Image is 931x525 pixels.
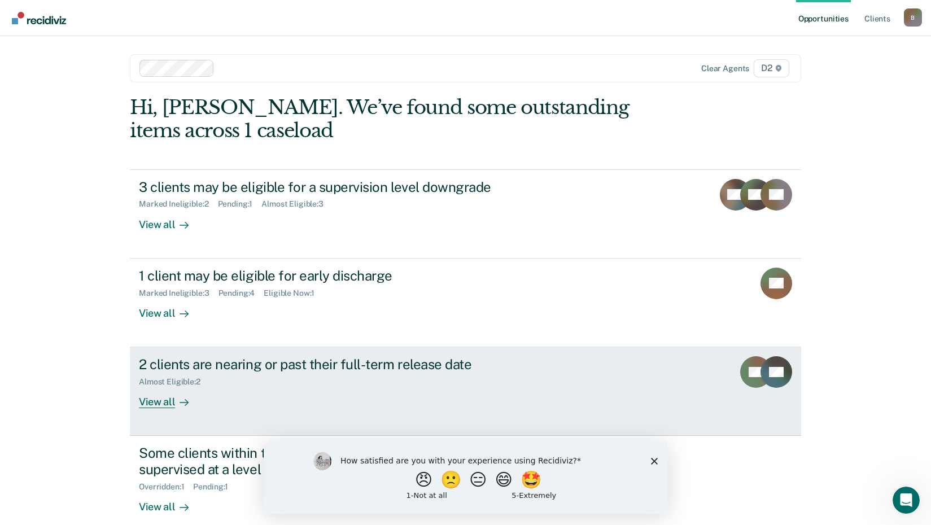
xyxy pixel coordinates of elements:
div: Hi, [PERSON_NAME]. We’ve found some outstanding items across 1 caseload [130,96,667,142]
div: View all [139,387,202,409]
iframe: Intercom live chat [893,487,920,514]
span: D2 [754,59,789,77]
a: 2 clients are nearing or past their full-term release dateAlmost Eligible:2View all [130,347,801,436]
div: Clear agents [701,64,749,73]
a: 1 client may be eligible for early dischargeMarked Ineligible:3Pending:4Eligible Now:1View all [130,259,801,347]
div: View all [139,209,202,231]
div: 2 clients are nearing or past their full-term release date [139,356,535,373]
div: Overridden : 1 [139,482,193,492]
div: Pending : 1 [218,199,262,209]
div: View all [139,492,202,514]
div: 3 clients may be eligible for a supervision level downgrade [139,179,535,195]
button: Profile dropdown button [904,8,922,27]
div: B [904,8,922,27]
div: Almost Eligible : 3 [261,199,333,209]
div: Marked Ineligible : 2 [139,199,217,209]
img: Recidiviz [12,12,66,24]
div: View all [139,297,202,320]
div: Almost Eligible : 2 [139,377,209,387]
div: Pending : 1 [193,482,237,492]
a: 3 clients may be eligible for a supervision level downgradeMarked Ineligible:2Pending:1Almost Eli... [130,169,801,259]
div: 1 client may be eligible for early discharge [139,268,535,284]
div: Pending : 4 [218,288,264,298]
iframe: Survey by Kim from Recidiviz [264,441,668,514]
div: Eligible Now : 1 [264,288,324,298]
div: Marked Ineligible : 3 [139,288,218,298]
div: Some clients within their first 6 months of supervision are being supervised at a level that does... [139,445,535,478]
